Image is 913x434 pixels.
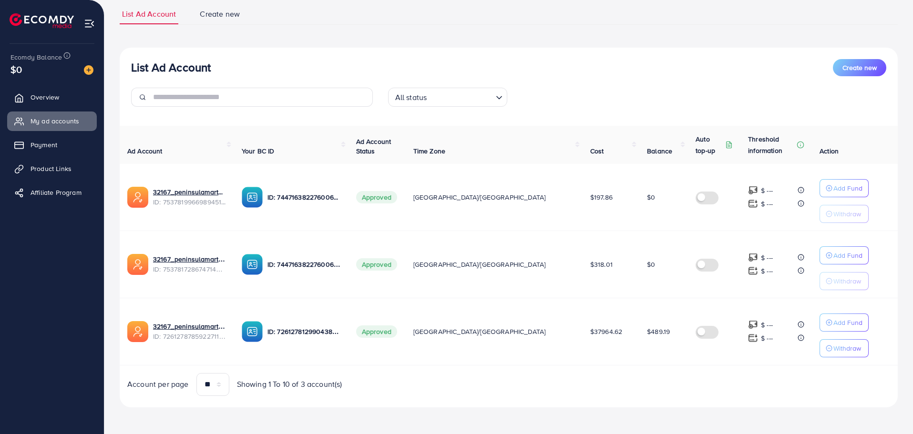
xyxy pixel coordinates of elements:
[833,250,862,261] p: Add Fund
[748,252,758,262] img: top-up amount
[356,137,391,156] span: Ad Account Status
[31,140,57,150] span: Payment
[413,146,445,156] span: Time Zone
[31,164,72,173] span: Product Links
[127,379,189,390] span: Account per page
[31,116,79,126] span: My ad accounts
[820,272,869,290] button: Withdraw
[242,321,263,342] img: ic-ba-acc.ded83a64.svg
[590,192,613,202] span: $197.86
[153,187,226,207] div: <span class='underline'>32167_peninsulamart2_1755035523238</span></br>7537819966989451281
[153,187,226,197] a: 32167_peninsulamart2_1755035523238
[153,322,226,341] div: <span class='underline'>32167_peninsulamart adc 1_1690648214482</span></br>7261278785922711553
[833,275,861,287] p: Withdraw
[590,146,604,156] span: Cost
[127,254,148,275] img: ic-ads-acc.e4c84228.svg
[820,313,869,332] button: Add Fund
[761,319,773,331] p: $ ---
[761,198,773,210] p: $ ---
[748,199,758,209] img: top-up amount
[153,322,226,331] a: 32167_peninsulamart adc 1_1690648214482
[833,317,862,328] p: Add Fund
[10,13,74,28] img: logo
[127,187,148,208] img: ic-ads-acc.e4c84228.svg
[761,333,773,344] p: $ ---
[647,260,655,269] span: $0
[242,187,263,208] img: ic-ba-acc.ded83a64.svg
[31,188,82,197] span: Affiliate Program
[237,379,342,390] span: Showing 1 To 10 of 3 account(s)
[267,326,341,337] p: ID: 7261278129904386049
[242,254,263,275] img: ic-ba-acc.ded83a64.svg
[647,146,672,156] span: Balance
[131,61,211,74] h3: List Ad Account
[393,91,429,104] span: All status
[872,391,906,427] iframe: Chat
[833,208,861,220] p: Withdraw
[127,321,148,342] img: ic-ads-acc.e4c84228.svg
[748,266,758,276] img: top-up amount
[748,133,795,156] p: Threshold information
[153,264,226,274] span: ID: 7537817286747144200
[590,327,622,336] span: $37964.62
[10,52,62,62] span: Ecomdy Balance
[7,88,97,107] a: Overview
[84,18,95,29] img: menu
[242,146,275,156] span: Your BC ID
[31,92,59,102] span: Overview
[388,88,507,107] div: Search for option
[820,205,869,223] button: Withdraw
[7,183,97,202] a: Affiliate Program
[153,332,226,341] span: ID: 7261278785922711553
[413,260,546,269] span: [GEOGRAPHIC_DATA]/[GEOGRAPHIC_DATA]
[833,182,862,194] p: Add Fund
[153,197,226,207] span: ID: 7537819966989451281
[761,252,773,263] p: $ ---
[84,65,93,75] img: image
[7,111,97,131] a: My ad accounts
[356,191,397,203] span: Approved
[10,62,22,76] span: $0
[833,59,886,76] button: Create new
[647,327,670,336] span: $489.19
[267,192,341,203] p: ID: 7447163822760067089
[413,192,546,202] span: [GEOGRAPHIC_DATA]/[GEOGRAPHIC_DATA]
[153,254,226,274] div: <span class='underline'>32167_peninsulamart3_1755035549846</span></br>7537817286747144200
[761,265,773,277] p: $ ---
[761,185,773,196] p: $ ---
[647,192,655,202] span: $0
[820,179,869,197] button: Add Fund
[748,185,758,195] img: top-up amount
[356,325,397,338] span: Approved
[127,146,163,156] span: Ad Account
[7,159,97,178] a: Product Links
[842,63,877,72] span: Create new
[7,135,97,154] a: Payment
[122,9,176,20] span: List Ad Account
[748,320,758,330] img: top-up amount
[200,9,240,20] span: Create new
[820,246,869,264] button: Add Fund
[430,89,492,104] input: Search for option
[833,343,861,354] p: Withdraw
[590,260,613,269] span: $318.01
[820,146,839,156] span: Action
[820,339,869,357] button: Withdraw
[153,254,226,264] a: 32167_peninsulamart3_1755035549846
[748,333,758,343] img: top-up amount
[696,133,723,156] p: Auto top-up
[356,258,397,271] span: Approved
[413,327,546,336] span: [GEOGRAPHIC_DATA]/[GEOGRAPHIC_DATA]
[267,259,341,270] p: ID: 7447163822760067089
